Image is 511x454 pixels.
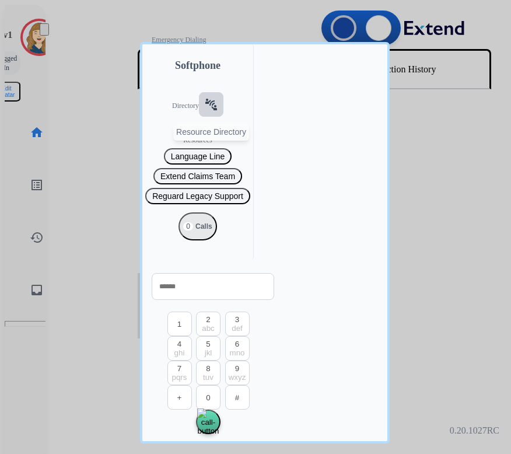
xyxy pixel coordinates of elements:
span: abc [202,324,215,333]
p: 0.20.1027RC [450,424,499,438]
button: 8tuv [196,361,220,385]
button: Resource Directory [199,92,223,117]
span: 7 [177,364,181,373]
span: 2 [206,315,210,324]
button: Reguard Legacy Support [145,188,250,204]
button: 4ghi [167,336,192,361]
button: 0Calls [178,212,216,240]
span: Resource Directory [176,127,246,137]
span: def [232,324,243,333]
span: 6 [235,340,239,348]
span: ghi [174,348,185,357]
span: 4 [177,340,181,348]
span: Softphone [175,57,220,74]
img: call-button [197,408,219,435]
span: 1 [177,320,181,329]
button: 7pqrs [167,361,192,385]
button: Language Line [164,148,232,165]
button: 9wxyz [225,361,250,385]
span: 0 [206,393,210,402]
span: pqrs [172,373,187,382]
p: 0 [183,222,193,231]
span: 9 [235,364,239,373]
p: Calls [195,222,212,231]
h2: Directory [172,101,199,110]
button: 6mno [225,336,250,361]
button: Extend Claims Team [153,168,242,184]
span: 3 [235,315,239,324]
span: wxyz [229,373,246,382]
span: Emergency Dialing [152,35,206,44]
button: + [167,385,192,410]
button: # [225,385,250,410]
span: # [235,393,239,402]
span: jkl [205,348,212,357]
span: 5 [206,340,210,348]
span: + [177,393,182,402]
mat-icon: connect_without_contact [204,97,218,111]
button: 0 [196,385,220,410]
span: 8 [206,364,210,373]
span: tuv [203,373,213,382]
button: 1 [167,312,192,336]
span: mno [230,348,245,357]
button: 5jkl [196,336,220,361]
button: 3def [225,312,250,336]
button: 2abc [196,312,220,336]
